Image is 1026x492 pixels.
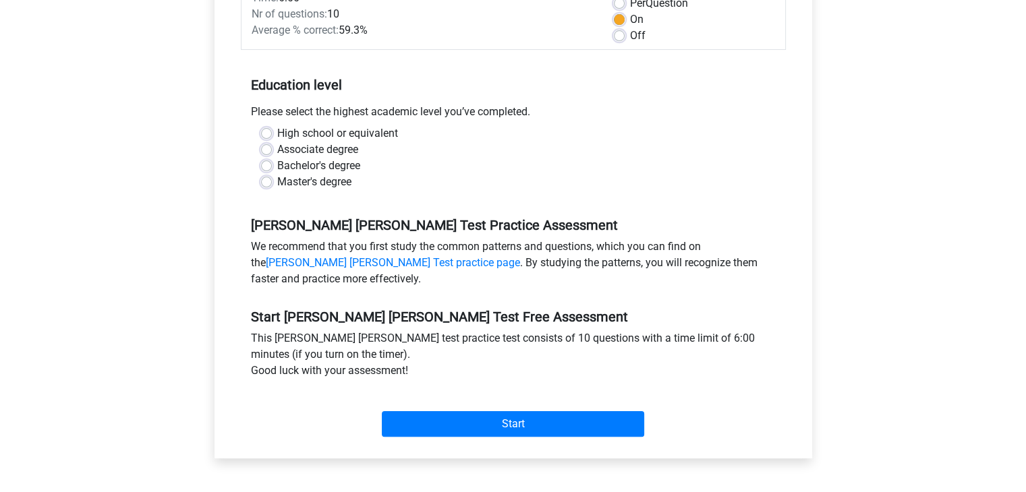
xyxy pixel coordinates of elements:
[252,7,327,20] span: Nr of questions:
[241,239,786,293] div: We recommend that you first study the common patterns and questions, which you can find on the . ...
[277,174,351,190] label: Master's degree
[630,11,644,28] label: On
[630,28,646,44] label: Off
[251,217,776,233] h5: [PERSON_NAME] [PERSON_NAME] Test Practice Assessment
[266,256,520,269] a: [PERSON_NAME] [PERSON_NAME] Test practice page
[277,142,358,158] label: Associate degree
[241,22,604,38] div: 59.3%
[241,330,786,384] div: This [PERSON_NAME] [PERSON_NAME] test practice test consists of 10 questions with a time limit of...
[277,125,398,142] label: High school or equivalent
[251,71,776,98] h5: Education level
[277,158,360,174] label: Bachelor's degree
[241,6,604,22] div: 10
[241,104,786,125] div: Please select the highest academic level you’ve completed.
[252,24,339,36] span: Average % correct:
[382,411,644,437] input: Start
[251,309,776,325] h5: Start [PERSON_NAME] [PERSON_NAME] Test Free Assessment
